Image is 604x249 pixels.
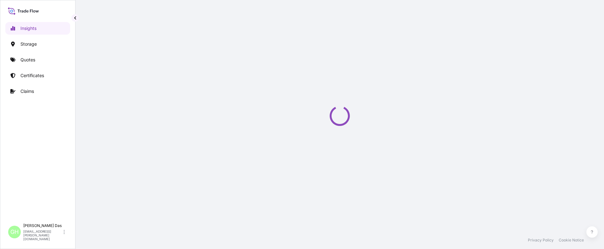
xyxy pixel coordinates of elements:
a: Cookie Notice [559,238,584,243]
p: Quotes [20,57,35,63]
a: Certificates [5,69,70,82]
span: GH [10,229,19,235]
a: Quotes [5,54,70,66]
a: Claims [5,85,70,98]
p: [EMAIL_ADDRESS][PERSON_NAME][DOMAIN_NAME] [23,229,62,241]
a: Privacy Policy [528,238,554,243]
p: Claims [20,88,34,94]
p: Insights [20,25,36,31]
p: [PERSON_NAME] Das [23,223,62,228]
a: Insights [5,22,70,35]
p: Storage [20,41,37,47]
a: Storage [5,38,70,50]
p: Certificates [20,72,44,79]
